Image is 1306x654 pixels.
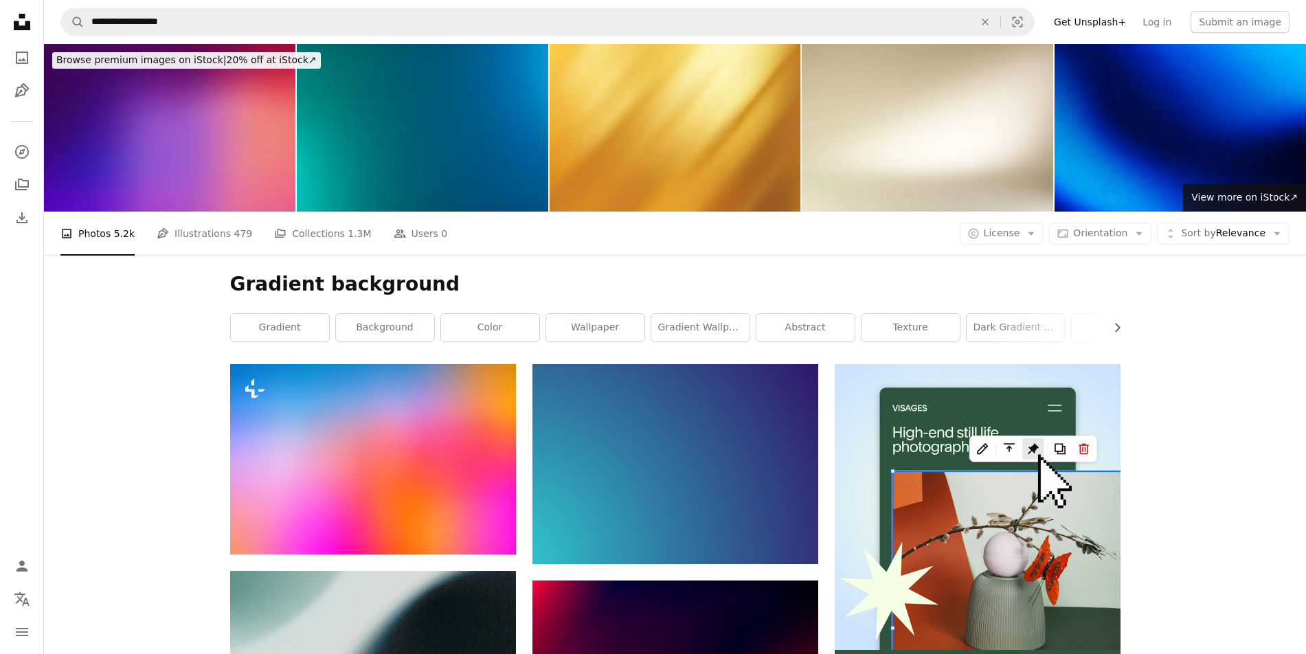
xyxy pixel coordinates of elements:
[1157,223,1290,245] button: Sort byRelevance
[1073,227,1127,238] span: Orientation
[984,227,1020,238] span: License
[862,314,960,341] a: texture
[231,314,329,341] a: gradient
[394,212,448,256] a: Users 0
[756,314,855,341] a: abstract
[1191,192,1298,203] span: View more on iStock ↗
[336,314,434,341] a: background
[1001,9,1034,35] button: Visual search
[234,226,253,241] span: 479
[1181,227,1265,240] span: Relevance
[1183,184,1306,212] a: View more on iStock↗
[1191,11,1290,33] button: Submit an image
[60,8,1035,36] form: Find visuals sitewide
[1072,314,1170,341] a: blue
[532,364,818,564] img: Light blue to dark blue gradient
[8,44,36,71] a: Photos
[1046,11,1134,33] a: Get Unsplash+
[274,212,371,256] a: Collections 1.3M
[8,138,36,166] a: Explore
[297,44,548,212] img: Abstract gradient green blue soft colorful background
[348,226,371,241] span: 1.3M
[967,314,1065,341] a: dark gradient background
[230,364,516,554] img: a blurry image of a multicolored background
[550,44,801,212] img: Gold Blurred Background
[230,453,516,465] a: a blurry image of a multicolored background
[8,204,36,232] a: Download History
[52,52,321,69] div: 20% off at iStock ↗
[44,44,295,212] img: Colorful Gradient Blurred Background
[651,314,750,341] a: gradient wallpaper
[8,171,36,199] a: Collections
[157,212,252,256] a: Illustrations 479
[441,226,447,241] span: 0
[8,552,36,580] a: Log in / Sign up
[230,272,1121,297] h1: Gradient background
[8,585,36,613] button: Language
[8,77,36,104] a: Illustrations
[960,223,1044,245] button: License
[56,54,226,65] span: Browse premium images on iStock |
[1181,227,1215,238] span: Sort by
[441,314,539,341] a: color
[8,618,36,646] button: Menu
[61,9,85,35] button: Search Unsplash
[1055,44,1306,212] img: Black dark navy cobalt blue white abstract background. Color gradient ombre. Noise grain mesh. Li...
[1049,223,1151,245] button: Orientation
[532,458,818,470] a: Light blue to dark blue gradient
[970,9,1000,35] button: Clear
[1105,314,1121,341] button: scroll list to the right
[546,314,644,341] a: wallpaper
[44,44,329,77] a: Browse premium images on iStock|20% off at iStock↗
[802,44,1053,212] img: Abstract softness beige color with special effect background
[835,364,1121,650] img: file-1723602894256-972c108553a7image
[1134,11,1180,33] a: Log in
